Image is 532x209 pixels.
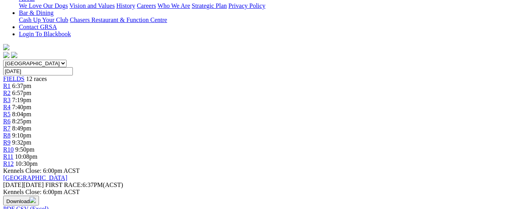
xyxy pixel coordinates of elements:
[3,132,11,139] a: R8
[19,2,529,9] div: About
[158,2,190,9] a: Who We Are
[12,118,32,125] span: 8:25pm
[45,181,82,188] span: FIRST RACE:
[15,160,38,167] span: 10:30pm
[3,181,44,188] span: [DATE]
[3,44,9,50] img: logo-grsa-white.png
[3,167,80,174] span: Kennels Close: 6:00pm ACST
[15,146,35,153] span: 9:50pm
[3,125,11,132] a: R7
[30,197,36,203] img: download.svg
[19,24,57,30] a: Contact GRSA
[3,104,11,110] a: R4
[228,2,265,9] a: Privacy Policy
[137,2,156,9] a: Careers
[3,75,24,82] a: FIELDS
[26,75,47,82] span: 12 races
[19,2,68,9] a: We Love Our Dogs
[69,2,115,9] a: Vision and Values
[3,174,67,181] a: [GEOGRAPHIC_DATA]
[3,67,73,75] input: Select date
[192,2,227,9] a: Strategic Plan
[3,181,24,188] span: [DATE]
[19,9,54,16] a: Bar & Dining
[12,111,32,117] span: 8:04pm
[3,153,13,160] a: R11
[12,82,32,89] span: 6:37pm
[3,139,11,146] a: R9
[19,31,71,37] a: Login To Blackbook
[3,18,122,33] p: The Trend Micro Maximum Security settings have been synced to the Trend Micro Toolbar.
[12,132,32,139] span: 9:10pm
[45,181,123,188] span: 6:37PM(ACST)
[70,16,167,23] a: Chasers Restaurant & Function Centre
[19,16,68,23] a: Cash Up Your Club
[15,153,37,160] span: 10:08pm
[3,189,529,196] div: Kennels Close: 6:00pm ACST
[3,82,11,89] a: R1
[12,139,32,146] span: 9:32pm
[12,90,32,96] span: 6:57pm
[3,196,39,205] button: Download
[3,146,14,153] a: R10
[116,2,135,9] a: History
[3,52,9,58] img: facebook.svg
[3,90,11,96] a: R2
[12,125,32,132] span: 8:49pm
[3,97,11,103] a: R3
[11,52,17,58] img: twitter.svg
[3,160,14,167] a: R12
[19,16,529,24] div: Bar & Dining
[3,111,11,117] a: R5
[12,97,32,103] span: 7:19pm
[3,118,11,125] a: R6
[12,104,32,110] span: 7:40pm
